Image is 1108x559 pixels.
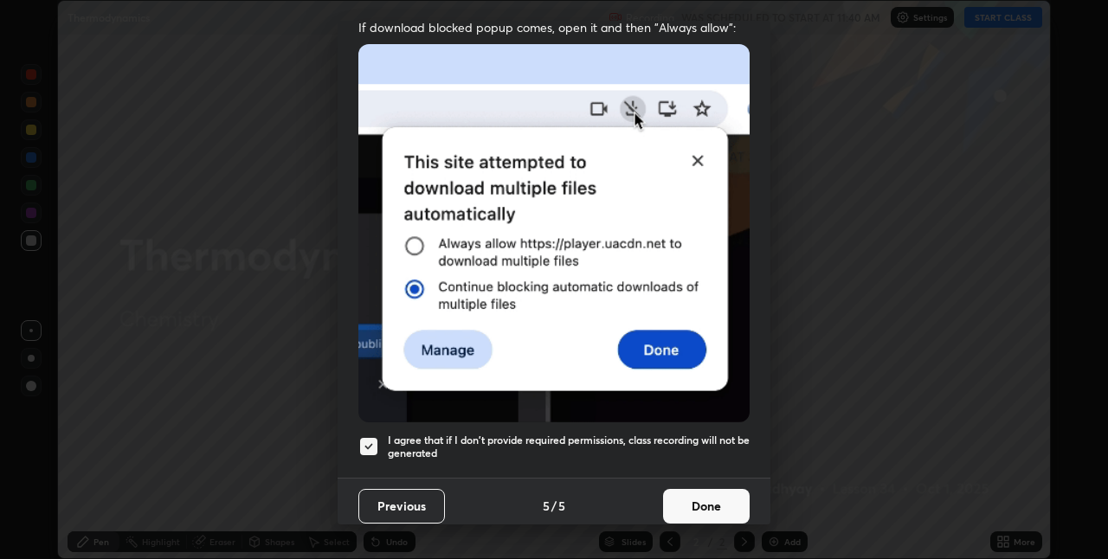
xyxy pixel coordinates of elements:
h4: 5 [558,497,565,515]
button: Previous [358,489,445,524]
h4: 5 [543,497,550,515]
button: Done [663,489,750,524]
span: If download blocked popup comes, open it and then "Always allow": [358,19,750,35]
h5: I agree that if I don't provide required permissions, class recording will not be generated [388,434,750,460]
img: downloads-permission-blocked.gif [358,44,750,422]
h4: / [551,497,557,515]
